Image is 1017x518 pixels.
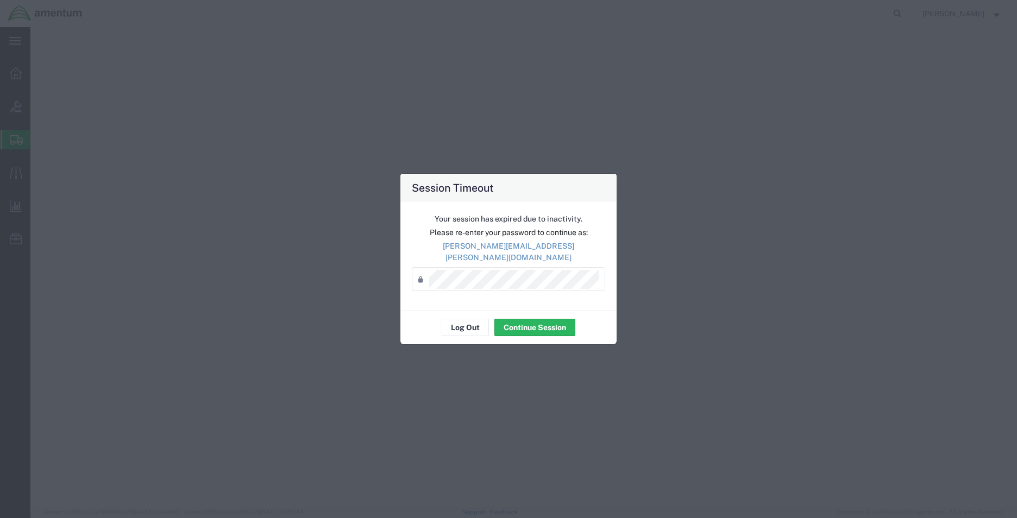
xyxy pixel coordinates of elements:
p: [PERSON_NAME][EMAIL_ADDRESS][PERSON_NAME][DOMAIN_NAME] [412,241,605,263]
p: Your session has expired due to inactivity. [412,213,605,225]
button: Continue Session [494,319,575,336]
button: Log Out [442,319,489,336]
h4: Session Timeout [412,180,494,195]
p: Please re-enter your password to continue as: [412,227,605,238]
